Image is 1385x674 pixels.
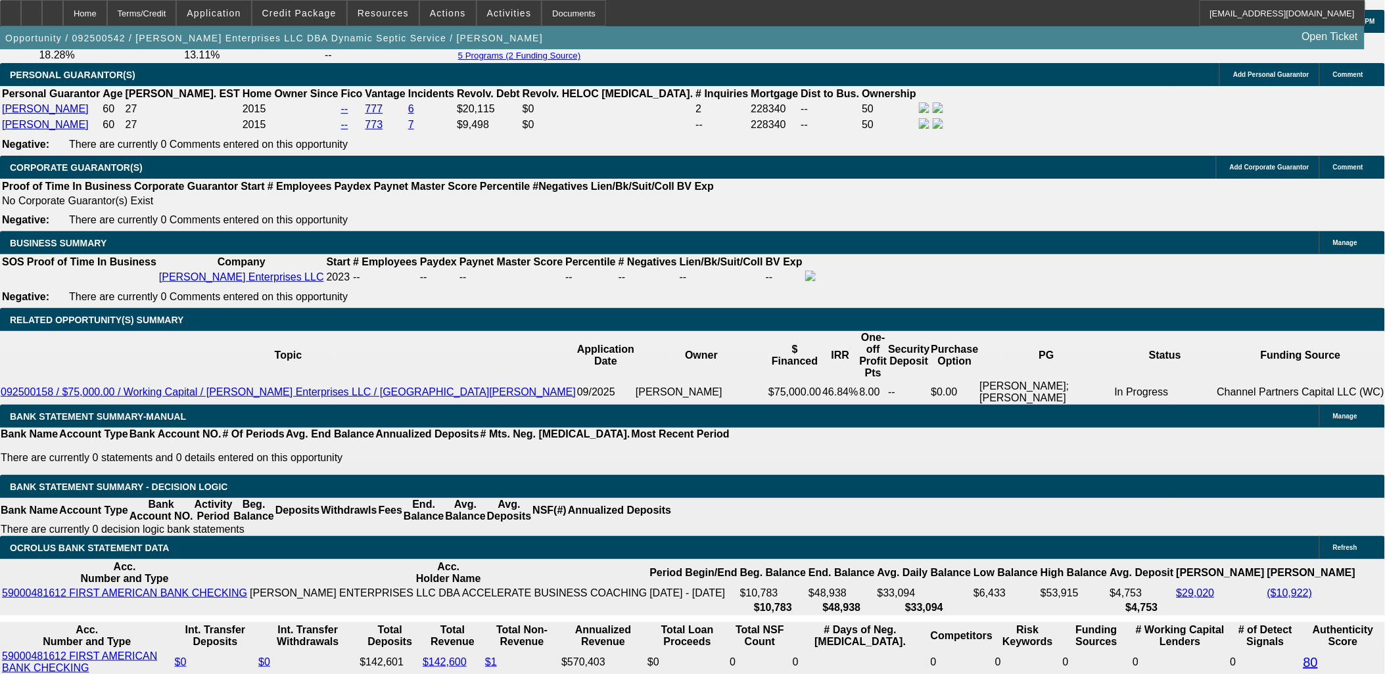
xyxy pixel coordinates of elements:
a: -- [341,119,348,130]
td: 228340 [751,102,799,116]
td: -- [679,270,764,284]
td: -- [324,49,452,62]
b: Percentile [565,256,615,267]
th: Activity Period [194,498,233,523]
button: Credit Package [252,1,346,26]
span: BUSINESS SUMMARY [10,238,106,248]
th: End. Balance [808,560,875,585]
th: Total Revenue [422,623,483,648]
td: $9,498 [456,118,521,132]
b: # Inquiries [695,88,748,99]
span: There are currently 0 Comments entered on this opportunity [69,139,348,150]
b: Corporate Guarantor [134,181,238,192]
span: Opportunity / 092500542 / [PERSON_NAME] Enterprises LLC DBA Dynamic Septic Service / [PERSON_NAME] [5,33,543,43]
td: 2023 [326,270,351,284]
td: $0 [522,118,694,132]
th: Bank Account NO. [129,498,194,523]
td: [PERSON_NAME]; [PERSON_NAME] [979,380,1114,405]
td: 27 [125,102,241,116]
td: 46.84% [822,380,858,405]
b: # Negatives [619,256,677,267]
td: [PERSON_NAME] [635,380,768,405]
th: End. Balance [403,498,444,523]
span: OCROLUS BANK STATEMENT DATA [10,543,169,553]
th: # of Detect Signals [1230,623,1302,648]
td: -- [765,270,803,284]
th: Account Type [59,498,129,523]
a: -- [341,103,348,114]
td: $33,094 [877,587,972,600]
b: Dist to Bus. [801,88,860,99]
td: -- [887,380,930,405]
th: $ Financed [768,331,822,380]
button: Activities [477,1,542,26]
a: 6 [408,103,414,114]
th: Risk Keywords [995,623,1061,648]
th: Total Non-Revenue [484,623,559,648]
span: BANK STATEMENT SUMMARY-MANUAL [10,411,186,422]
span: Refresh [1333,544,1357,551]
b: Vantage [365,88,406,99]
span: Manage [1333,239,1357,246]
span: Manage [1333,413,1357,420]
b: Fico [341,88,363,99]
th: Total Deposits [359,623,421,648]
th: Proof of Time In Business [1,180,132,193]
td: $4,753 [1110,587,1175,600]
a: 777 [365,103,383,114]
td: -- [419,270,458,284]
span: Activities [487,8,532,18]
td: No Corporate Guarantor(s) Exist [1,194,720,208]
button: Application [177,1,250,26]
a: $142,600 [423,656,467,667]
a: Open Ticket [1297,26,1363,48]
a: ($10,922) [1267,587,1313,598]
span: Add Personal Guarantor [1233,71,1309,78]
th: PG [979,331,1114,380]
b: Company [218,256,266,267]
div: -- [619,271,677,283]
b: Paynet Master Score [374,181,477,192]
th: Status [1114,331,1217,380]
th: Proof of Time In Business [26,256,157,269]
span: RELATED OPPORTUNITY(S) SUMMARY [10,315,183,325]
td: -- [801,118,860,132]
th: SOS [1,256,25,269]
th: $4,753 [1110,601,1175,614]
b: Paydex [420,256,457,267]
th: Avg. Deposit [1110,560,1175,585]
th: Avg. Daily Balance [877,560,972,585]
th: Funding Sources [1062,623,1131,648]
td: $0 [522,102,694,116]
a: [PERSON_NAME] [2,119,89,130]
th: Acc. Number and Type [1,560,248,585]
button: Resources [348,1,419,26]
a: [PERSON_NAME] [2,103,89,114]
td: In Progress [1114,380,1217,405]
b: Ownership [862,88,916,99]
th: Funding Source [1217,331,1385,380]
span: Credit Package [262,8,337,18]
td: 2 [695,102,749,116]
td: 27 [125,118,241,132]
a: $0 [175,656,187,667]
th: # Working Capital Lenders [1132,623,1228,648]
span: There are currently 0 Comments entered on this opportunity [69,214,348,225]
b: Negative: [2,139,49,150]
th: Beg. Balance [739,560,807,585]
b: [PERSON_NAME]. EST [126,88,240,99]
td: 60 [102,102,123,116]
td: 50 [861,118,917,132]
th: $33,094 [877,601,972,614]
img: linkedin-icon.png [933,118,943,129]
span: Application [187,8,241,18]
span: Comment [1333,71,1363,78]
th: Withdrawls [320,498,377,523]
b: Start [327,256,350,267]
th: IRR [822,331,858,380]
th: Period Begin/End [649,560,738,585]
td: [DATE] - [DATE] [649,587,738,600]
td: $53,915 [1040,587,1108,600]
span: 2015 [243,119,266,130]
img: facebook-icon.png [805,271,816,281]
